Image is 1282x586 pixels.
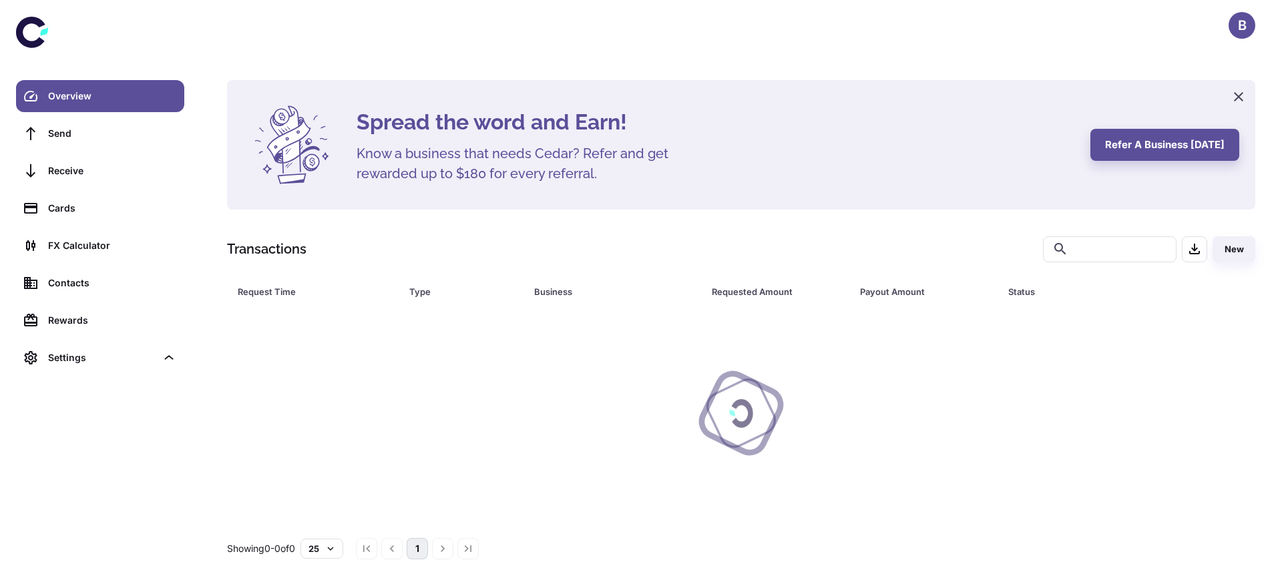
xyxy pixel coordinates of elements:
a: Receive [16,155,184,187]
a: Rewards [16,304,184,336]
div: Status [1008,282,1183,301]
div: Payout Amount [860,282,975,301]
a: Send [16,117,184,150]
button: Refer a business [DATE] [1090,129,1239,161]
button: page 1 [407,538,428,559]
div: Cards [48,201,176,216]
h5: Know a business that needs Cedar? Refer and get rewarded up to $180 for every referral. [357,143,690,184]
a: FX Calculator [16,230,184,262]
div: Overview [48,89,176,103]
h1: Transactions [227,239,306,259]
nav: pagination navigation [354,538,481,559]
p: Showing 0-0 of 0 [227,541,295,556]
a: Cards [16,192,184,224]
div: Receive [48,164,176,178]
div: Contacts [48,276,176,290]
div: Settings [16,342,184,374]
button: B [1229,12,1255,39]
div: Requested Amount [712,282,827,301]
div: Send [48,126,176,141]
a: Overview [16,80,184,112]
span: Request Time [238,282,393,301]
span: Status [1008,282,1200,301]
div: Request Time [238,282,376,301]
a: Contacts [16,267,184,299]
span: Requested Amount [712,282,844,301]
div: Settings [48,350,156,365]
button: 25 [300,539,343,559]
div: Rewards [48,313,176,328]
div: FX Calculator [48,238,176,253]
div: Type [409,282,500,301]
h4: Spread the word and Earn! [357,106,1074,138]
span: Payout Amount [860,282,992,301]
span: Type [409,282,517,301]
button: New [1213,236,1255,262]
